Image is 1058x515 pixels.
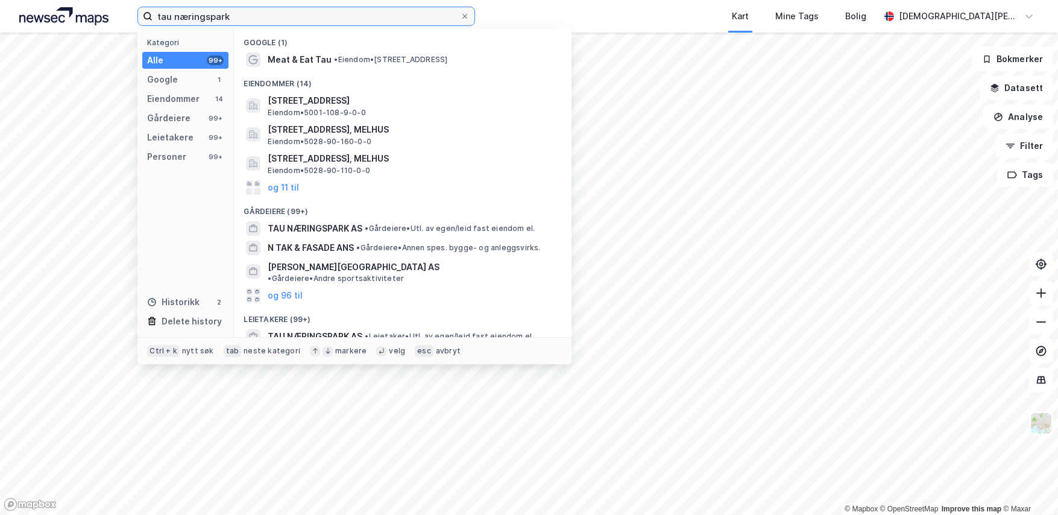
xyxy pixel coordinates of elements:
div: Eiendommer (14) [234,69,572,91]
button: og 96 til [268,288,303,303]
div: Kategori [147,38,228,47]
span: [STREET_ADDRESS] [268,93,557,108]
div: Mine Tags [775,9,819,24]
div: Alle [147,53,163,68]
a: Mapbox homepage [4,498,57,511]
span: [STREET_ADDRESS], MELHUS [268,122,557,137]
div: 1 [214,75,224,84]
div: neste kategori [244,346,300,356]
button: Filter [995,134,1053,158]
div: nytt søk [182,346,214,356]
div: 99+ [207,133,224,142]
span: [STREET_ADDRESS], MELHUS [268,151,557,166]
span: Gårdeiere • Utl. av egen/leid fast eiendom el. [365,224,535,233]
span: • [268,274,271,283]
button: Tags [997,163,1053,187]
button: og 11 til [268,180,299,195]
input: Søk på adresse, matrikkel, gårdeiere, leietakere eller personer [153,7,460,25]
div: Gårdeiere [147,111,191,125]
span: Eiendom • [STREET_ADDRESS] [334,55,447,65]
a: Mapbox [845,505,878,513]
div: 14 [214,94,224,104]
span: • [365,224,368,233]
a: Improve this map [942,505,1001,513]
a: OpenStreetMap [880,505,939,513]
div: [DEMOGRAPHIC_DATA][PERSON_NAME] [899,9,1019,24]
div: Bolig [845,9,866,24]
div: Ctrl + k [147,345,180,357]
span: [PERSON_NAME][GEOGRAPHIC_DATA] AS [268,260,439,274]
div: 99+ [207,152,224,162]
div: Google [147,72,178,87]
div: esc [415,345,433,357]
iframe: Chat Widget [998,457,1058,515]
div: velg [389,346,405,356]
span: N TAK & FASADE ANS [268,241,354,255]
div: Eiendommer [147,92,200,106]
div: tab [224,345,242,357]
div: Leietakere [147,130,194,145]
span: Eiendom • 5028-90-160-0-0 [268,137,371,147]
div: 2 [214,297,224,307]
span: TAU NÆRINGSPARK AS [268,329,362,344]
div: Leietakere (99+) [234,305,572,327]
span: Eiendom • 5028-90-110-0-0 [268,166,370,175]
img: logo.a4113a55bc3d86da70a041830d287a7e.svg [19,7,109,25]
span: Meat & Eat Tau [268,52,332,67]
span: • [356,243,360,252]
button: Analyse [983,105,1053,129]
span: Leietaker • Utl. av egen/leid fast eiendom el. [365,332,534,341]
div: Historikk [147,295,200,309]
button: Datasett [980,76,1053,100]
span: • [365,332,368,341]
div: Gårdeiere (99+) [234,197,572,219]
div: Google (1) [234,28,572,50]
div: markere [335,346,367,356]
span: Eiendom • 5001-108-9-0-0 [268,108,365,118]
span: TAU NÆRINGSPARK AS [268,221,362,236]
img: Z [1030,412,1053,435]
div: Kart [732,9,749,24]
div: avbryt [436,346,461,356]
div: Delete history [162,314,222,329]
span: Gårdeiere • Andre sportsaktiviteter [268,274,404,283]
div: 99+ [207,55,224,65]
span: • [334,55,338,64]
span: Gårdeiere • Annen spes. bygge- og anleggsvirks. [356,243,540,253]
div: Kontrollprogram for chat [998,457,1058,515]
div: 99+ [207,113,224,123]
div: Personer [147,150,186,164]
button: Bokmerker [972,47,1053,71]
